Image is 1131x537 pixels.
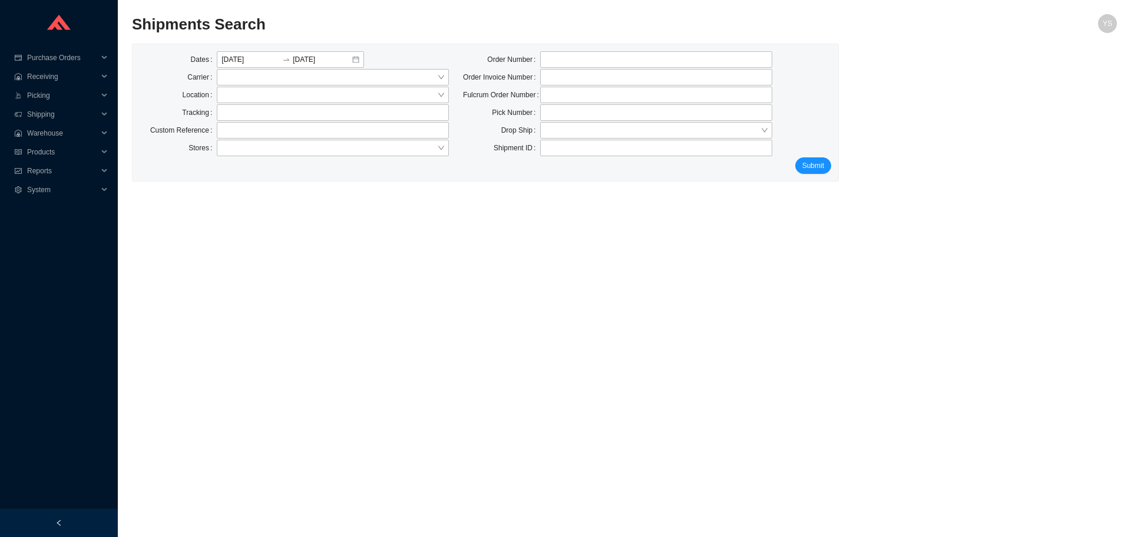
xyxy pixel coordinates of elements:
[27,105,98,124] span: Shipping
[282,55,290,64] span: swap-right
[27,180,98,199] span: System
[501,122,541,139] label: Drop Ship
[150,122,217,139] label: Custom Reference
[795,157,831,174] button: Submit
[494,140,540,156] label: Shipment ID
[27,162,98,180] span: Reports
[14,149,22,156] span: read
[463,87,540,103] label: Fulcrum Order Number
[463,69,540,85] label: Order Invoice Number
[27,124,98,143] span: Warehouse
[191,51,217,68] label: Dates
[27,86,98,105] span: Picking
[132,14,871,35] h2: Shipments Search
[802,160,824,172] span: Submit
[492,104,540,121] label: Pick Number
[14,167,22,174] span: fund
[282,55,290,64] span: to
[293,54,351,65] input: To
[14,186,22,193] span: setting
[182,104,217,121] label: Tracking
[1103,14,1112,33] span: YS
[27,143,98,162] span: Products
[27,48,98,67] span: Purchase Orders
[14,54,22,61] span: credit-card
[187,69,217,85] label: Carrier
[221,54,280,65] input: From
[183,87,217,103] label: Location
[487,51,540,68] label: Order Number
[55,519,62,526] span: left
[27,67,98,86] span: Receiving
[188,140,217,156] label: Stores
